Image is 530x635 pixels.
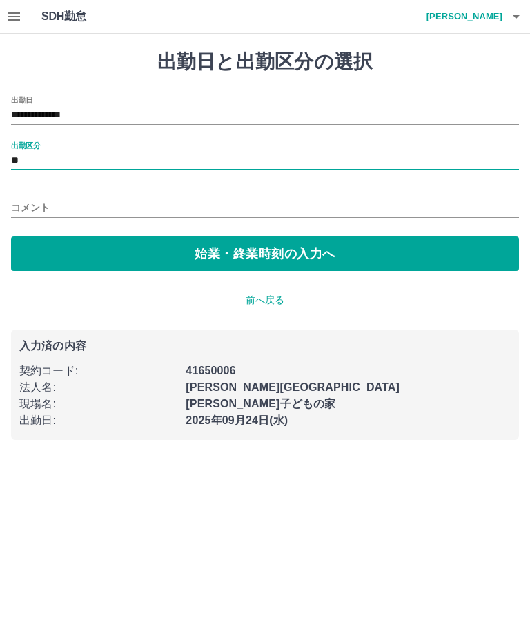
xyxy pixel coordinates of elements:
p: 前へ戻る [11,293,519,308]
p: 出勤日 : [19,412,177,429]
label: 出勤日 [11,94,33,105]
p: 契約コード : [19,363,177,379]
button: 始業・終業時刻の入力へ [11,236,519,271]
h1: 出勤日と出勤区分の選択 [11,50,519,74]
b: [PERSON_NAME][GEOGRAPHIC_DATA] [186,381,400,393]
b: 41650006 [186,365,235,376]
b: [PERSON_NAME]子どもの家 [186,398,335,410]
b: 2025年09月24日(水) [186,414,288,426]
p: 法人名 : [19,379,177,396]
p: 入力済の内容 [19,341,511,352]
p: 現場名 : [19,396,177,412]
label: 出勤区分 [11,140,40,150]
